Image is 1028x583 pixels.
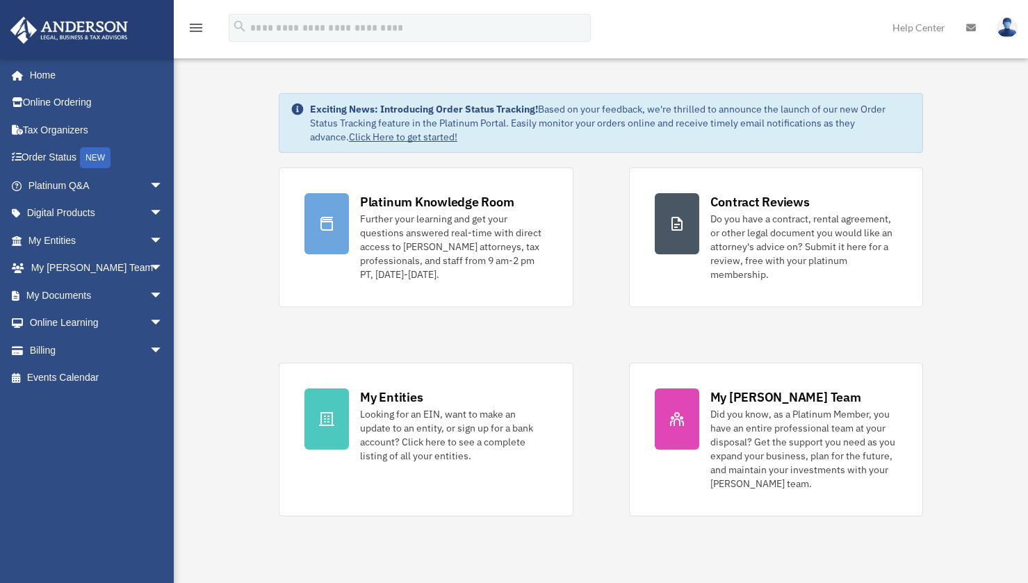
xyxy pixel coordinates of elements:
[349,131,457,143] a: Click Here to get started!
[629,167,924,307] a: Contract Reviews Do you have a contract, rental agreement, or other legal document you would like...
[360,407,548,463] div: Looking for an EIN, want to make an update to an entity, or sign up for a bank account? Click her...
[10,227,184,254] a: My Entitiesarrow_drop_down
[710,407,898,491] div: Did you know, as a Platinum Member, you have an entire professional team at your disposal? Get th...
[360,193,514,211] div: Platinum Knowledge Room
[10,172,184,199] a: Platinum Q&Aarrow_drop_down
[232,19,247,34] i: search
[10,199,184,227] a: Digital Productsarrow_drop_down
[10,116,184,144] a: Tax Organizers
[10,61,177,89] a: Home
[10,309,184,337] a: Online Learningarrow_drop_down
[6,17,132,44] img: Anderson Advisors Platinum Portal
[149,254,177,283] span: arrow_drop_down
[10,281,184,309] a: My Documentsarrow_drop_down
[149,336,177,365] span: arrow_drop_down
[310,102,911,144] div: Based on your feedback, we're thrilled to announce the launch of our new Order Status Tracking fe...
[360,388,423,406] div: My Entities
[710,212,898,281] div: Do you have a contract, rental agreement, or other legal document you would like an attorney's ad...
[149,172,177,200] span: arrow_drop_down
[188,24,204,36] a: menu
[279,363,573,516] a: My Entities Looking for an EIN, want to make an update to an entity, or sign up for a bank accoun...
[10,254,184,282] a: My [PERSON_NAME] Teamarrow_drop_down
[10,336,184,364] a: Billingarrow_drop_down
[710,388,861,406] div: My [PERSON_NAME] Team
[997,17,1018,38] img: User Pic
[10,89,184,117] a: Online Ordering
[149,227,177,255] span: arrow_drop_down
[188,19,204,36] i: menu
[629,363,924,516] a: My [PERSON_NAME] Team Did you know, as a Platinum Member, you have an entire professional team at...
[149,199,177,228] span: arrow_drop_down
[149,281,177,310] span: arrow_drop_down
[80,147,111,168] div: NEW
[279,167,573,307] a: Platinum Knowledge Room Further your learning and get your questions answered real-time with dire...
[10,144,184,172] a: Order StatusNEW
[710,193,810,211] div: Contract Reviews
[360,212,548,281] div: Further your learning and get your questions answered real-time with direct access to [PERSON_NAM...
[149,309,177,338] span: arrow_drop_down
[10,364,184,392] a: Events Calendar
[310,103,538,115] strong: Exciting News: Introducing Order Status Tracking!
